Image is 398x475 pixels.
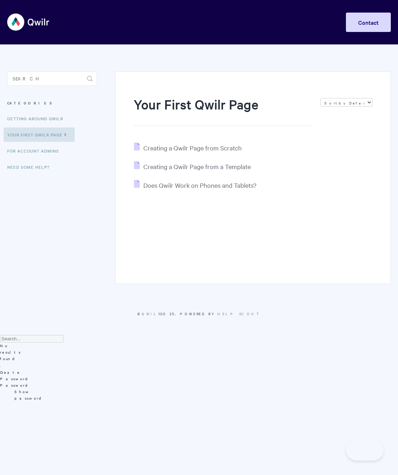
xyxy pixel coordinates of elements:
iframe: Toggle Customer Support [346,439,384,461]
a: Creating a Qwilr Page from Scratch [134,144,242,152]
a: Help Scout [217,311,261,316]
a: Creating a Qwilr Page from a Template [134,162,251,171]
a: Qwilr [142,311,161,316]
a: Does Qwilr Work on Phones and Tablets? [134,181,256,189]
a: Need Some Help? [7,160,55,174]
a: Getting Around Qwilr [7,111,69,126]
h3: Categories [7,97,97,110]
span: Creating a Qwilr Page from Scratch [143,144,242,152]
img: Qwilr Help Center [7,9,50,36]
span: Powered by [180,311,261,316]
span: Does Qwilr Work on Phones and Tablets? [143,181,256,189]
h1: Your First Qwilr Page [134,95,313,126]
span: Creating a Qwilr Page from a Template [143,162,251,171]
select: Page reloads on selection [320,98,372,107]
input: Search [7,71,97,86]
a: For Account Admins [7,144,64,158]
a: Contact [346,13,391,32]
a: Your First Qwilr Page [4,127,75,142]
p: © 2025. [7,311,391,317]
